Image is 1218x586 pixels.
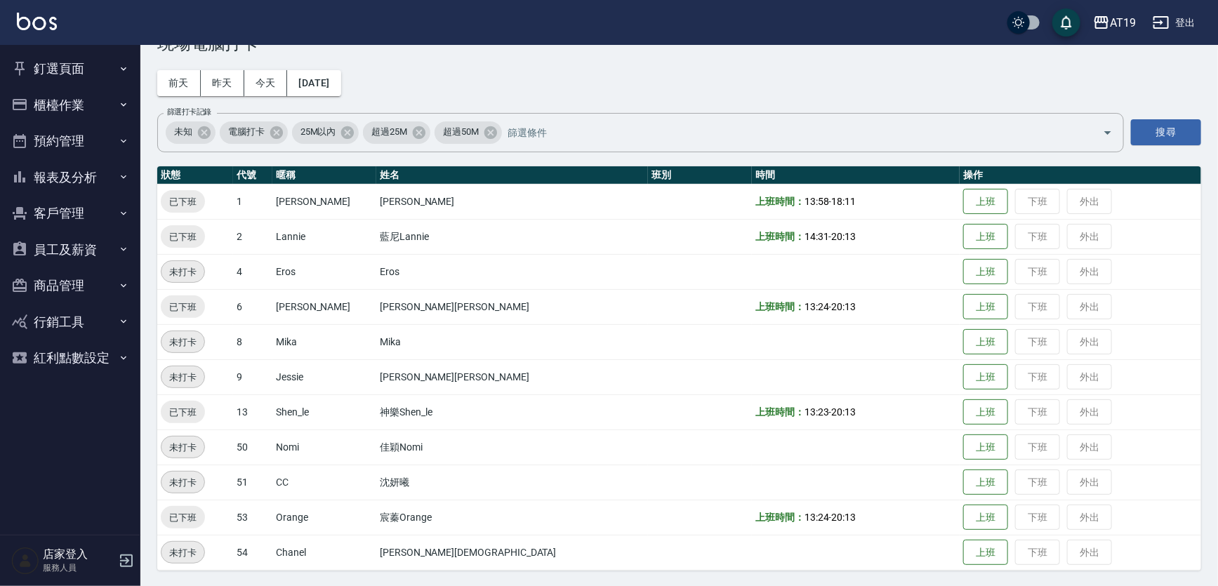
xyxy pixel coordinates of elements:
div: 電腦打卡 [220,121,288,144]
span: 未打卡 [161,335,204,349]
td: - [752,219,960,254]
td: - [752,184,960,219]
span: 20:13 [832,406,856,418]
span: 20:13 [832,301,856,312]
button: 客戶管理 [6,195,135,232]
button: 商品管理 [6,267,135,304]
span: 20:13 [832,231,856,242]
button: 預約管理 [6,123,135,159]
button: 釘選頁面 [6,51,135,87]
input: 篩選條件 [504,120,1078,145]
td: Shen_le [272,394,376,429]
td: Nomi [272,429,376,465]
span: 已下班 [161,300,205,314]
button: 行銷工具 [6,304,135,340]
span: 超過25M [363,125,416,139]
b: 上班時間： [755,406,805,418]
button: 上班 [963,540,1008,566]
td: Chanel [272,535,376,570]
button: 上班 [963,294,1008,320]
td: 沈妍曦 [376,465,648,500]
td: Eros [376,254,648,289]
button: 紅利點數設定 [6,340,135,376]
img: Person [11,547,39,575]
button: AT19 [1087,8,1141,37]
td: 54 [233,535,272,570]
th: 狀態 [157,166,233,185]
td: 神樂Shen_le [376,394,648,429]
div: AT19 [1110,14,1136,32]
td: Mika [272,324,376,359]
td: 9 [233,359,272,394]
td: [PERSON_NAME] [272,289,376,324]
td: - [752,500,960,535]
span: 14:31 [805,231,829,242]
button: 報表及分析 [6,159,135,196]
div: 未知 [166,121,216,144]
td: Jessie [272,359,376,394]
p: 服務人員 [43,561,114,574]
th: 暱稱 [272,166,376,185]
button: 櫃檯作業 [6,87,135,124]
td: 13 [233,394,272,429]
button: 登出 [1147,10,1201,36]
button: [DATE] [287,70,340,96]
td: Orange [272,500,376,535]
span: 超過50M [435,125,487,139]
td: CC [272,465,376,500]
button: 員工及薪資 [6,232,135,268]
td: [PERSON_NAME][PERSON_NAME] [376,359,648,394]
b: 上班時間： [755,512,805,523]
button: save [1052,8,1080,36]
td: Eros [272,254,376,289]
span: 已下班 [161,510,205,525]
b: 上班時間： [755,231,805,242]
span: 13:24 [805,512,829,523]
label: 篩選打卡記錄 [167,107,211,117]
span: 25M以內 [292,125,345,139]
button: 上班 [963,329,1008,355]
span: 20:13 [832,512,856,523]
span: 已下班 [161,405,205,420]
span: 已下班 [161,194,205,209]
img: Logo [17,13,57,30]
td: [PERSON_NAME][PERSON_NAME] [376,289,648,324]
td: 1 [233,184,272,219]
td: 53 [233,500,272,535]
span: 13:24 [805,301,829,312]
button: 上班 [963,399,1008,425]
span: 未打卡 [161,475,204,490]
span: 未打卡 [161,370,204,385]
div: 超過25M [363,121,430,144]
span: 未知 [166,125,201,139]
th: 代號 [233,166,272,185]
span: 已下班 [161,229,205,244]
button: 搜尋 [1131,119,1201,145]
button: 昨天 [201,70,244,96]
td: 8 [233,324,272,359]
td: - [752,394,960,429]
td: [PERSON_NAME] [272,184,376,219]
td: Mika [376,324,648,359]
button: 上班 [963,364,1008,390]
th: 班別 [648,166,752,185]
b: 上班時間： [755,196,805,207]
button: Open [1097,121,1119,144]
span: 13:23 [805,406,829,418]
span: 18:11 [832,196,856,207]
div: 25M以內 [292,121,359,144]
div: 超過50M [435,121,502,144]
td: 宸蓁Orange [376,500,648,535]
span: 未打卡 [161,545,204,560]
td: [PERSON_NAME][DEMOGRAPHIC_DATA] [376,535,648,570]
button: 上班 [963,470,1008,495]
td: 50 [233,429,272,465]
button: 上班 [963,189,1008,215]
th: 時間 [752,166,960,185]
button: 前天 [157,70,201,96]
span: 13:58 [805,196,829,207]
td: 51 [233,465,272,500]
td: 藍尼Lannie [376,219,648,254]
span: 未打卡 [161,440,204,455]
th: 姓名 [376,166,648,185]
